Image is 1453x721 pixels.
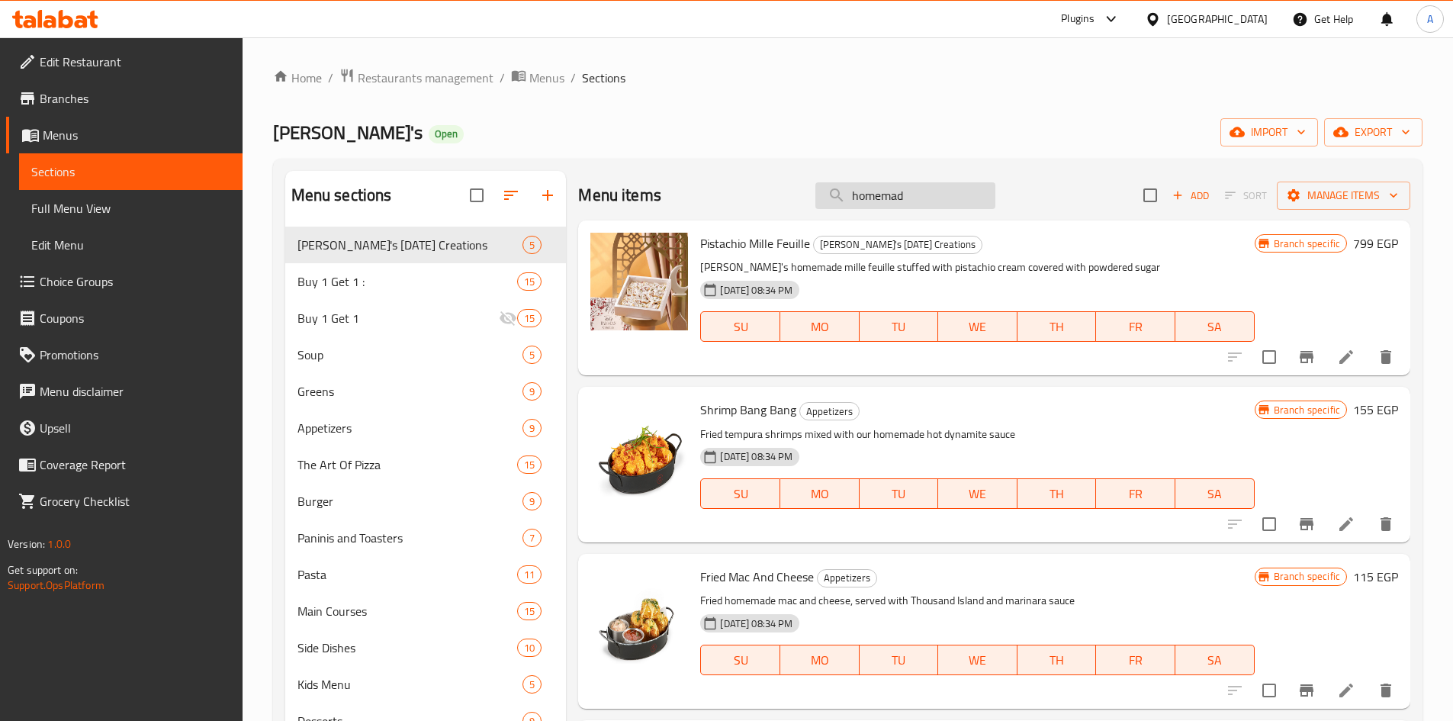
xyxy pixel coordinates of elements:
[522,675,542,694] div: items
[1288,339,1325,375] button: Branch-specific-item
[31,163,230,181] span: Sections
[700,425,1254,444] p: Fried tempura shrimps mixed with our homemade hot dynamite sauce
[707,649,774,671] span: SU
[31,199,230,217] span: Full Menu View
[339,68,493,88] a: Restaurants management
[40,309,230,327] span: Coupons
[40,382,230,401] span: Menu disclaimer
[1061,10,1095,28] div: Plugins
[590,566,688,664] img: Fried Mac And Cheese
[522,492,542,510] div: items
[523,385,541,399] span: 9
[1181,483,1249,505] span: SA
[818,569,876,587] span: Appetizers
[285,556,567,593] div: Pasta11
[938,478,1017,509] button: WE
[1353,566,1398,587] h6: 115 EGP
[1166,184,1215,208] button: Add
[40,346,230,364] span: Promotions
[6,410,243,446] a: Upsell
[1268,403,1346,417] span: Branch specific
[1220,118,1318,146] button: import
[461,179,493,211] span: Select all sections
[40,492,230,510] span: Grocery Checklist
[6,336,243,373] a: Promotions
[1337,515,1355,533] a: Edit menu item
[6,446,243,483] a: Coverage Report
[40,89,230,108] span: Branches
[518,641,541,655] span: 10
[297,565,518,584] span: Pasta
[1268,237,1346,251] span: Branch specific
[1368,339,1404,375] button: delete
[866,316,933,338] span: TU
[6,263,243,300] a: Choice Groups
[800,403,859,420] span: Appetizers
[944,649,1011,671] span: WE
[866,483,933,505] span: TU
[273,115,423,150] span: [PERSON_NAME]'s
[1096,311,1175,342] button: FR
[297,529,523,547] div: Paninis and Toasters
[1024,649,1091,671] span: TH
[523,348,541,362] span: 5
[780,311,860,342] button: MO
[6,483,243,520] a: Grocery Checklist
[499,309,517,327] svg: Inactive section
[285,263,567,300] div: Buy 1 Get 1 :15
[1253,674,1285,707] span: Select to update
[1134,179,1166,211] span: Select section
[518,604,541,619] span: 15
[19,190,243,227] a: Full Menu View
[860,478,939,509] button: TU
[6,117,243,153] a: Menus
[328,69,333,87] li: /
[40,455,230,474] span: Coverage Report
[285,593,567,629] div: Main Courses15
[700,232,810,255] span: Pistachio Mille Feuille
[285,227,567,263] div: [PERSON_NAME]'s [DATE] Creations5
[1353,233,1398,254] h6: 799 EGP
[8,534,45,554] span: Version:
[297,639,518,657] span: Side Dishes
[297,382,523,401] span: Greens
[517,565,542,584] div: items
[813,236,982,254] div: Ted's Ramadan Creations
[944,316,1011,338] span: WE
[1096,478,1175,509] button: FR
[944,483,1011,505] span: WE
[700,478,780,509] button: SU
[786,483,853,505] span: MO
[1277,182,1410,210] button: Manage items
[285,666,567,703] div: Kids Menu5
[297,602,518,620] span: Main Courses
[786,649,853,671] span: MO
[297,419,523,437] span: Appetizers
[700,591,1254,610] p: Fried homemade mac and cheese, served with Thousand Island and marinara sauce
[493,177,529,214] span: Sort sections
[523,494,541,509] span: 9
[578,184,661,207] h2: Menu items
[1337,681,1355,700] a: Edit menu item
[799,402,860,420] div: Appetizers
[40,272,230,291] span: Choice Groups
[700,645,780,675] button: SU
[786,316,853,338] span: MO
[714,616,799,631] span: [DATE] 08:34 PM
[297,272,518,291] span: Buy 1 Get 1 :
[285,373,567,410] div: Greens9
[517,455,542,474] div: items
[1288,506,1325,542] button: Branch-specific-item
[780,645,860,675] button: MO
[707,316,774,338] span: SU
[358,69,493,87] span: Restaurants management
[518,568,541,582] span: 11
[700,565,814,588] span: Fried Mac And Cheese
[297,675,523,694] span: Kids Menu
[297,346,523,364] div: Soup
[1289,186,1398,205] span: Manage items
[285,446,567,483] div: The Art Of Pizza15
